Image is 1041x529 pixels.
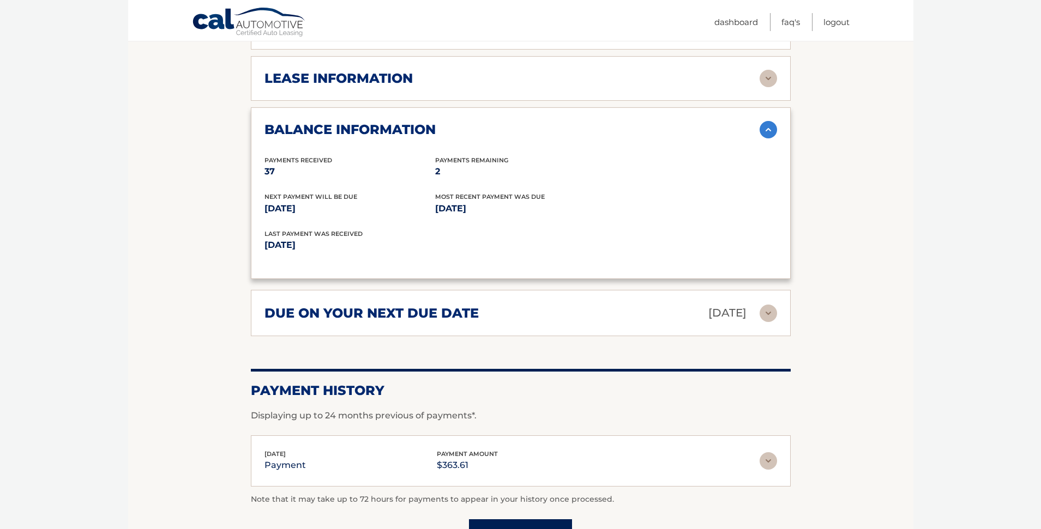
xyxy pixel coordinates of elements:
[714,13,758,31] a: Dashboard
[435,193,545,200] span: Most Recent Payment Was Due
[708,303,747,323] p: [DATE]
[264,156,332,164] span: Payments Received
[760,452,777,470] img: accordion-rest.svg
[264,230,363,238] span: Last Payment was received
[435,164,606,179] p: 2
[437,450,498,458] span: payment amount
[264,70,413,87] h2: lease information
[823,13,850,31] a: Logout
[760,70,777,87] img: accordion-rest.svg
[264,450,286,458] span: [DATE]
[437,458,498,473] p: $363.61
[760,305,777,322] img: accordion-rest.svg
[760,121,777,138] img: accordion-active.svg
[251,382,791,399] h2: Payment History
[435,156,508,164] span: Payments Remaining
[251,409,791,422] p: Displaying up to 24 months previous of payments*.
[264,305,479,321] h2: due on your next due date
[192,7,306,39] a: Cal Automotive
[781,13,800,31] a: FAQ's
[264,121,436,138] h2: balance information
[264,458,306,473] p: payment
[251,493,791,506] p: Note that it may take up to 72 hours for payments to appear in your history once processed.
[264,238,521,253] p: [DATE]
[435,201,606,216] p: [DATE]
[264,201,435,216] p: [DATE]
[264,164,435,179] p: 37
[264,193,357,200] span: Next Payment will be due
